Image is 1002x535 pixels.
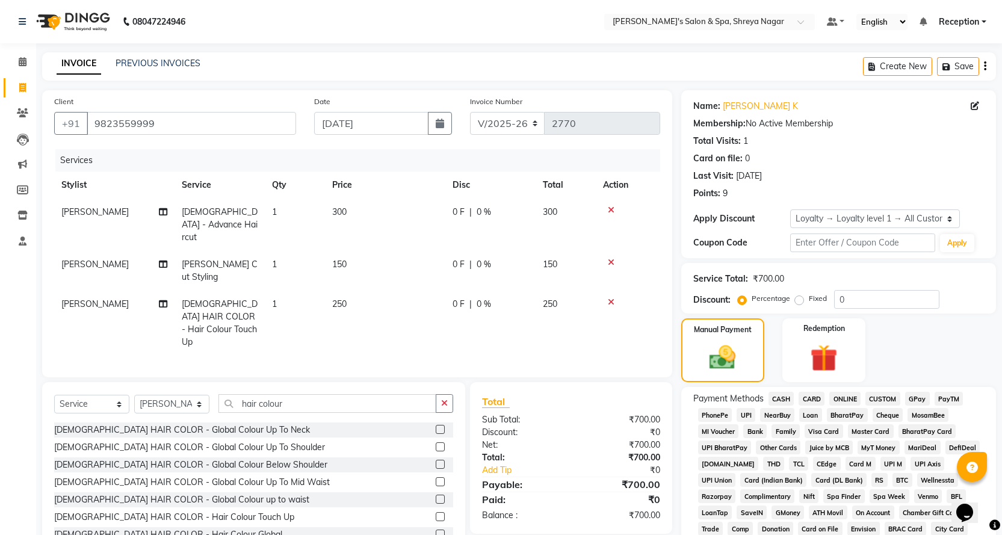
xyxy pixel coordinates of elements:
label: Manual Payment [694,324,752,335]
span: CARD [799,392,824,406]
div: Payable: [473,477,571,492]
div: [DEMOGRAPHIC_DATA] HAIR COLOR - Global Colour Up To Mid Waist [54,476,330,489]
label: Date [314,96,330,107]
span: Payment Methods [693,392,764,405]
span: Total [482,395,510,408]
span: ONLINE [829,392,861,406]
span: UPI BharatPay [698,441,752,454]
span: MI Voucher [698,424,739,438]
span: MyT Money [858,441,900,454]
span: [PERSON_NAME] [61,298,129,309]
b: 08047224946 [132,5,185,39]
img: logo [31,5,113,39]
span: Razorpay [698,489,736,503]
th: Service [175,172,265,199]
span: 150 [332,259,347,270]
span: BFL [947,489,966,503]
span: Complimentary [740,489,794,503]
div: Services [55,149,669,172]
span: [DEMOGRAPHIC_DATA] - Advance Haircut [182,206,258,243]
div: Points: [693,187,720,200]
span: BharatPay [827,408,868,422]
input: Enter Offer / Coupon Code [790,233,936,252]
span: Chamber Gift Card [899,506,965,519]
span: [PERSON_NAME] [61,259,129,270]
span: Nift [799,489,818,503]
div: ₹700.00 [571,477,669,492]
span: 300 [543,206,557,217]
div: ₹700.00 [571,509,669,522]
span: Card (DL Bank) [811,473,867,487]
span: LoanTap [698,506,732,519]
span: Reception [939,16,979,28]
span: Loan [799,408,822,422]
span: RS [871,473,888,487]
div: ₹700.00 [571,413,669,426]
th: Price [325,172,445,199]
span: 1 [272,206,277,217]
span: Card M [846,457,876,471]
a: INVOICE [57,53,101,75]
div: Discount: [693,294,731,306]
th: Qty [265,172,325,199]
div: 0 [745,152,750,165]
div: Total Visits: [693,135,741,147]
div: Apply Discount [693,212,790,225]
label: Client [54,96,73,107]
span: Venmo [914,489,942,503]
a: Add Tip [473,464,587,477]
span: Visa Card [805,424,843,438]
span: Spa Week [870,489,909,503]
span: | [469,206,472,218]
label: Invoice Number [470,96,522,107]
span: [PERSON_NAME] Cut Styling [182,259,258,282]
div: Paid: [473,492,571,507]
span: 0 % [477,258,491,271]
div: [DEMOGRAPHIC_DATA] HAIR COLOR - Global Colour Up To Neck [54,424,310,436]
span: PayTM [935,392,963,406]
a: [PERSON_NAME] K [723,100,798,113]
span: 150 [543,259,557,270]
span: GPay [905,392,930,406]
span: [DOMAIN_NAME] [698,457,759,471]
div: ₹0 [571,492,669,507]
div: ₹700.00 [753,273,784,285]
span: | [469,298,472,311]
a: PREVIOUS INVOICES [116,58,200,69]
div: 1 [743,135,748,147]
span: 0 F [453,258,465,271]
input: Search by Name/Mobile/Email/Code [87,112,296,135]
span: TCL [789,457,808,471]
div: Service Total: [693,273,748,285]
span: MosamBee [908,408,948,422]
span: 1 [272,259,277,270]
span: Wellnessta [917,473,959,487]
th: Total [536,172,596,199]
img: _gift.svg [802,341,846,375]
span: Bank [743,424,767,438]
span: Juice by MCB [805,441,853,454]
span: 1 [272,298,277,309]
label: Fixed [809,293,827,304]
div: 9 [723,187,728,200]
span: 0 F [453,298,465,311]
span: Master Card [848,424,894,438]
div: Net: [473,439,571,451]
button: Save [937,57,979,76]
div: ₹700.00 [571,451,669,464]
div: Name: [693,100,720,113]
span: GMoney [772,506,804,519]
span: 250 [332,298,347,309]
div: Card on file: [693,152,743,165]
div: Balance : [473,509,571,522]
span: UPI M [880,457,906,471]
div: [DEMOGRAPHIC_DATA] HAIR COLOR - Global Colour Up To Shoulder [54,441,325,454]
span: UPI Axis [911,457,944,471]
span: BharatPay Card [898,424,956,438]
span: CEdge [813,457,841,471]
img: _cash.svg [701,342,744,373]
span: Spa Finder [823,489,865,503]
span: 300 [332,206,347,217]
div: Last Visit: [693,170,734,182]
div: Sub Total: [473,413,571,426]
